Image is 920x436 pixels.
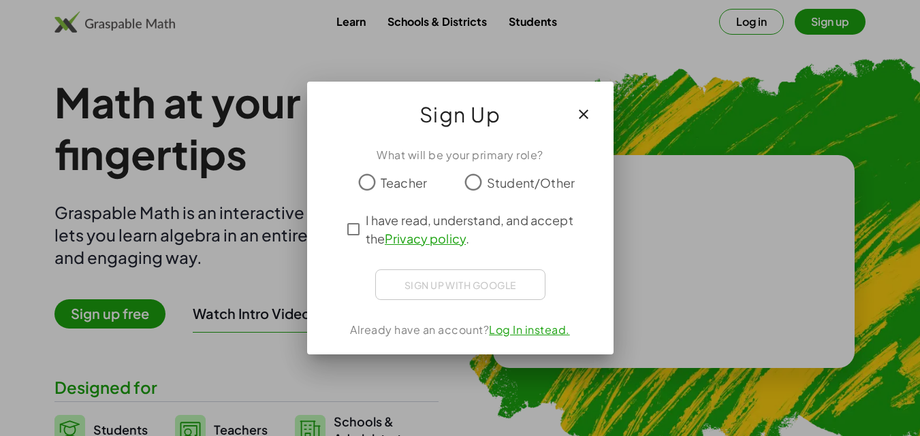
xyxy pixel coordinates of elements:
[366,211,580,248] span: I have read, understand, and accept the .
[381,173,427,192] span: Teacher
[323,322,597,338] div: Already have an account?
[419,98,501,131] span: Sign Up
[487,173,575,192] span: Student/Other
[323,147,597,163] div: What will be your primary role?
[489,322,570,337] a: Log In instead.
[385,231,466,246] a: Privacy policy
